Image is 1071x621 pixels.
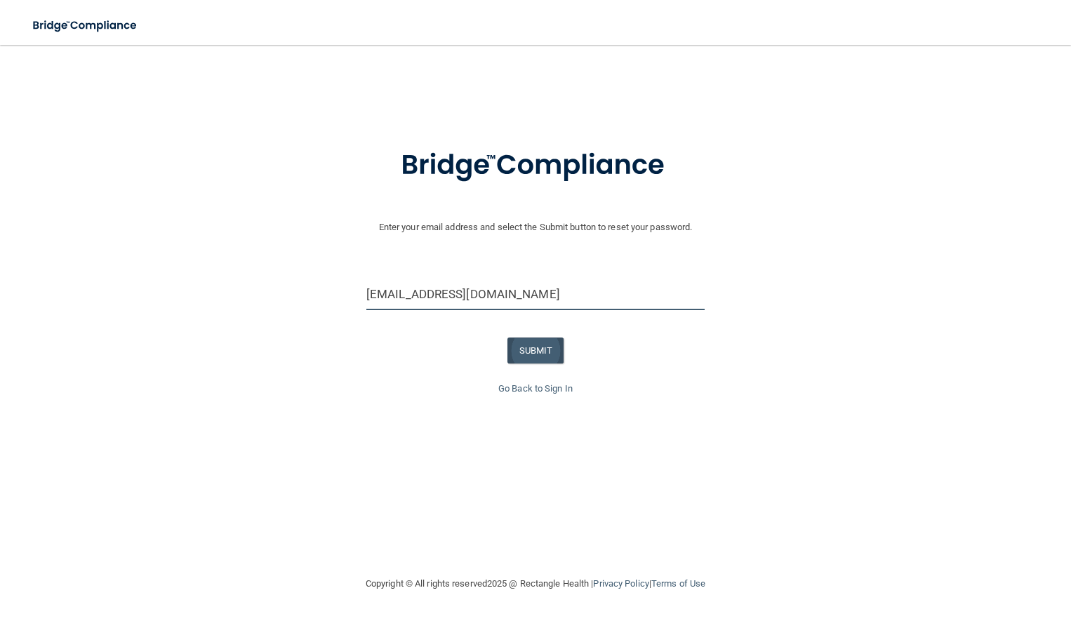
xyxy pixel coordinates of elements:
a: Terms of Use [651,578,705,589]
img: bridge_compliance_login_screen.278c3ca4.svg [21,11,150,40]
img: bridge_compliance_login_screen.278c3ca4.svg [372,129,699,202]
button: SUBMIT [507,338,564,363]
div: Copyright © All rights reserved 2025 @ Rectangle Health | | [279,561,792,606]
a: Go Back to Sign In [498,383,573,394]
iframe: Drift Widget Chat Controller [828,521,1054,577]
a: Privacy Policy [593,578,648,589]
input: Email [366,279,705,310]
